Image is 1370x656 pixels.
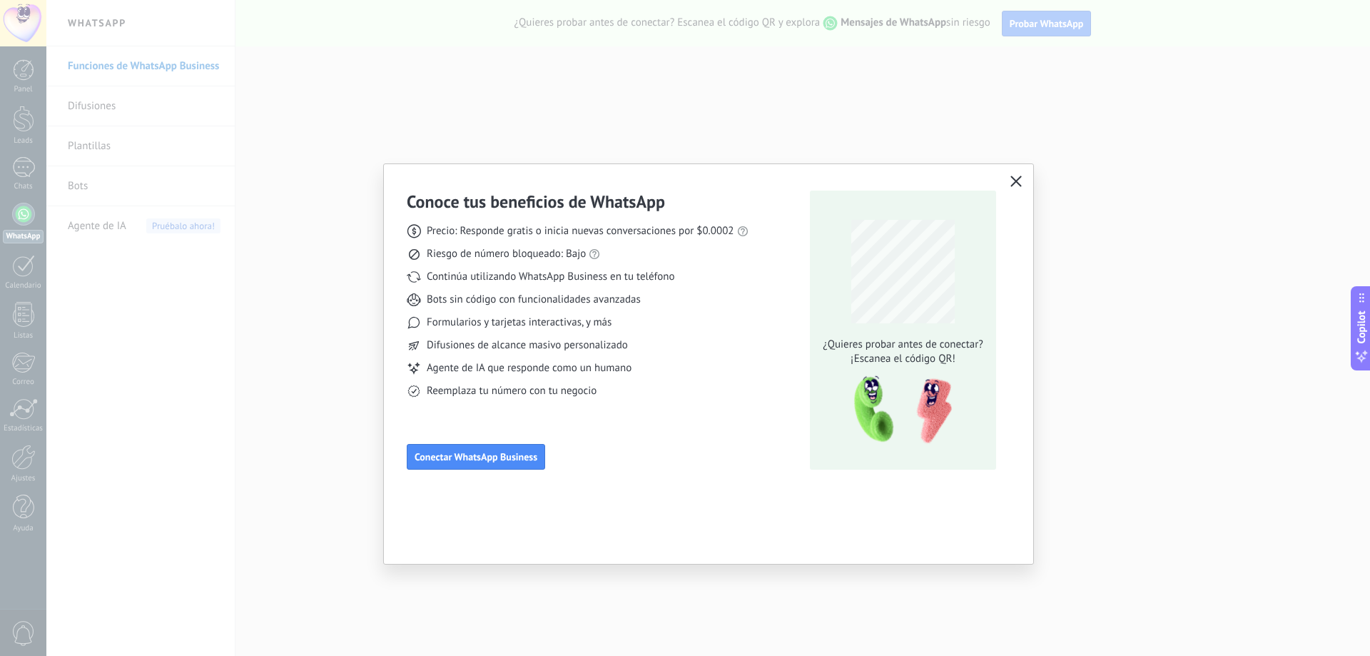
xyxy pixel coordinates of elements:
span: ¿Quieres probar antes de conectar? [819,338,988,352]
span: Bots sin código con funcionalidades avanzadas [427,293,641,307]
button: Conectar WhatsApp Business [407,444,545,470]
img: qr-pic-1x.png [842,372,955,448]
span: Formularios y tarjetas interactivas, y más [427,316,612,330]
span: Conectar WhatsApp Business [415,452,537,462]
span: Copilot [1354,311,1369,343]
span: ¡Escanea el código QR! [819,352,988,366]
span: Precio: Responde gratis o inicia nuevas conversaciones por $0.0002 [427,224,734,238]
span: Riesgo de número bloqueado: Bajo [427,247,586,261]
span: Difusiones de alcance masivo personalizado [427,338,628,353]
span: Agente de IA que responde como un humano [427,361,631,375]
h3: Conoce tus beneficios de WhatsApp [407,191,665,213]
span: Continúa utilizando WhatsApp Business en tu teléfono [427,270,674,284]
span: Reemplaza tu número con tu negocio [427,384,597,398]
